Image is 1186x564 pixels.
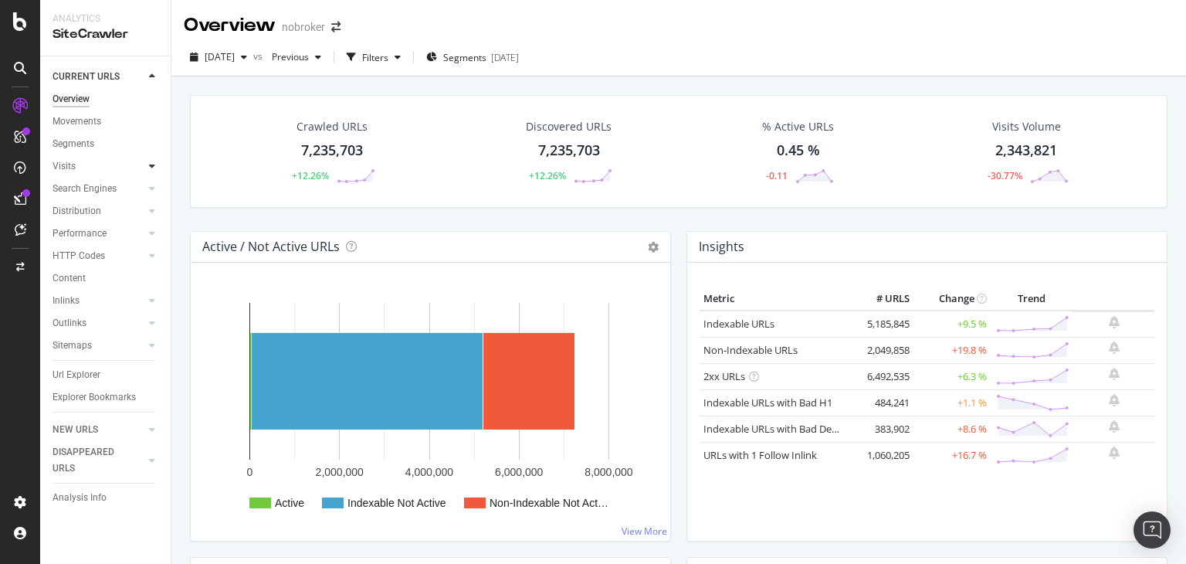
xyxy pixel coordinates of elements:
a: Indexable URLs with Bad Description [703,422,872,436]
th: Trend [991,287,1073,311]
div: Search Engines [53,181,117,197]
div: Url Explorer [53,367,100,383]
div: [DATE] [491,51,519,64]
div: HTTP Codes [53,248,105,264]
a: Overview [53,91,160,107]
td: +19.8 % [913,337,991,363]
div: bell-plus [1109,394,1120,406]
button: Previous [266,45,327,70]
div: Content [53,270,86,287]
a: DISAPPEARED URLS [53,444,144,477]
span: vs [253,49,266,63]
td: +8.6 % [913,416,991,442]
div: Open Intercom Messenger [1133,511,1171,549]
div: 7,235,703 [538,141,600,161]
button: Filters [341,45,407,70]
td: 5,185,845 [852,311,913,338]
i: Options [648,242,659,253]
div: Overview [184,12,276,39]
a: Indexable URLs with Bad H1 [703,396,832,409]
td: 1,060,205 [852,442,913,468]
div: Explorer Bookmarks [53,389,136,406]
a: Non-Indexable URLs [703,343,798,357]
text: 0 [247,466,253,478]
div: +12.26% [292,169,329,182]
div: % Active URLs [762,119,834,134]
a: Indexable URLs [703,317,774,331]
div: Overview [53,91,90,107]
div: Segments [53,136,94,152]
div: bell-plus [1109,447,1120,459]
td: +16.7 % [913,442,991,468]
div: Outlinks [53,315,86,331]
div: Performance [53,226,107,242]
div: NEW URLS [53,422,98,438]
div: bell-plus [1109,316,1120,328]
div: 7,235,703 [301,141,363,161]
div: Distribution [53,203,101,219]
h4: Insights [699,236,744,257]
h4: Active / Not Active URLs [202,236,340,257]
th: # URLS [852,287,913,311]
div: Visits Volume [992,119,1061,134]
div: Discovered URLs [526,119,612,134]
a: Inlinks [53,293,144,309]
div: bell-plus [1109,420,1120,433]
text: Non-Indexable Not Act… [490,497,608,509]
text: Active [275,497,304,509]
div: Filters [362,51,388,64]
a: NEW URLS [53,422,144,438]
span: 2025 Sep. 1st [205,50,235,63]
a: Outlinks [53,315,144,331]
div: +12.26% [529,169,566,182]
div: -30.77% [988,169,1022,182]
a: Search Engines [53,181,144,197]
a: Analysis Info [53,490,160,506]
td: 2,049,858 [852,337,913,363]
a: Sitemaps [53,338,144,354]
td: +6.3 % [913,363,991,389]
div: DISAPPEARED URLS [53,444,130,477]
td: 484,241 [852,389,913,416]
td: +1.1 % [913,389,991,416]
div: nobroker [282,19,325,35]
a: Segments [53,136,160,152]
div: SiteCrawler [53,25,158,43]
td: 6,492,535 [852,363,913,389]
div: A chart. [203,287,652,528]
button: Segments[DATE] [420,45,525,70]
a: 2xx URLs [703,369,745,383]
div: -0.11 [766,169,788,182]
a: CURRENT URLS [53,69,144,85]
text: 4,000,000 [405,466,453,478]
button: [DATE] [184,45,253,70]
div: Movements [53,114,101,130]
text: 6,000,000 [495,466,543,478]
a: Url Explorer [53,367,160,383]
div: Analysis Info [53,490,107,506]
span: Previous [266,50,309,63]
a: HTTP Codes [53,248,144,264]
div: Visits [53,158,76,175]
div: Analytics [53,12,158,25]
td: 383,902 [852,416,913,442]
div: Crawled URLs [296,119,368,134]
a: View More [622,525,667,538]
div: bell-plus [1109,341,1120,354]
a: URLs with 1 Follow Inlink [703,448,817,462]
a: Performance [53,226,144,242]
div: arrow-right-arrow-left [331,22,341,32]
th: Change [913,287,991,311]
text: Indexable Not Active [347,497,446,509]
th: Metric [700,287,852,311]
div: 2,343,821 [995,141,1057,161]
a: Visits [53,158,144,175]
text: 2,000,000 [316,466,364,478]
td: +9.5 % [913,311,991,338]
a: Explorer Bookmarks [53,389,160,406]
a: Movements [53,114,160,130]
div: Sitemaps [53,338,92,354]
a: Distribution [53,203,144,219]
span: Segments [443,51,486,64]
a: Content [53,270,160,287]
